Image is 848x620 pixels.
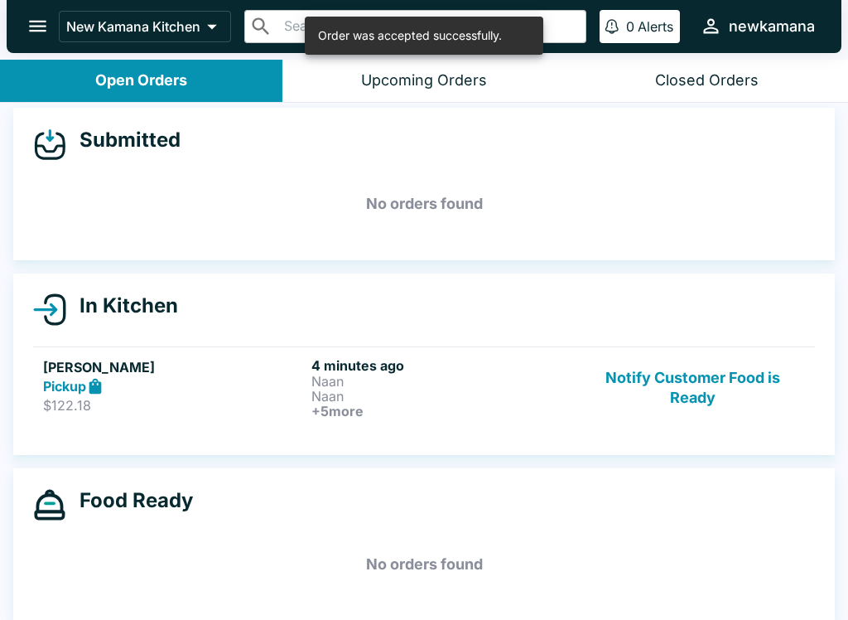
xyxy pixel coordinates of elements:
[279,15,579,38] input: Search orders by name or phone number
[626,18,634,35] p: 0
[59,11,231,42] button: New Kamana Kitchen
[43,378,86,395] strong: Pickup
[311,404,573,419] h6: + 5 more
[17,5,59,47] button: open drawer
[318,22,502,50] div: Order was accepted successfully.
[729,17,815,36] div: newkamana
[311,374,573,389] p: Naan
[66,128,181,153] h4: Submitted
[33,535,815,594] h5: No orders found
[638,18,673,35] p: Alerts
[43,357,305,377] h5: [PERSON_NAME]
[311,389,573,404] p: Naan
[66,18,200,35] p: New Kamana Kitchen
[33,174,815,234] h5: No orders found
[361,71,487,90] div: Upcoming Orders
[66,293,178,318] h4: In Kitchen
[655,71,759,90] div: Closed Orders
[43,397,305,414] p: $122.18
[66,488,193,513] h4: Food Ready
[95,71,187,90] div: Open Orders
[33,346,815,429] a: [PERSON_NAME]Pickup$122.184 minutes agoNaanNaan+5moreNotify Customer Food is Ready
[311,357,573,374] h6: 4 minutes ago
[581,357,805,419] button: Notify Customer Food is Ready
[693,8,821,44] button: newkamana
